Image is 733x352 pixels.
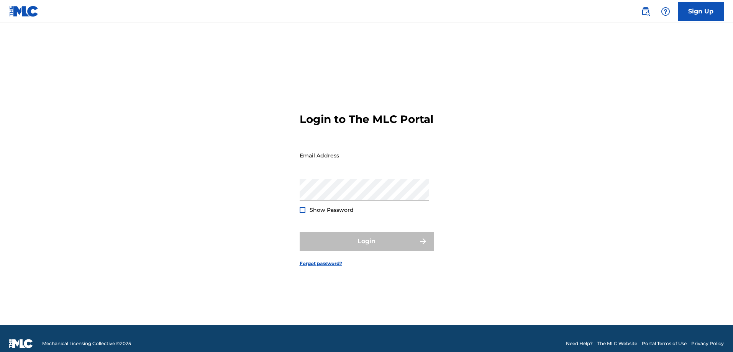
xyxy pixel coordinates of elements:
[642,340,687,347] a: Portal Terms of Use
[9,339,33,348] img: logo
[597,340,637,347] a: The MLC Website
[42,340,131,347] span: Mechanical Licensing Collective © 2025
[300,113,433,126] h3: Login to The MLC Portal
[310,206,354,213] span: Show Password
[678,2,724,21] a: Sign Up
[300,260,342,267] a: Forgot password?
[641,7,650,16] img: search
[658,4,673,19] div: Help
[566,340,593,347] a: Need Help?
[661,7,670,16] img: help
[638,4,653,19] a: Public Search
[691,340,724,347] a: Privacy Policy
[9,6,39,17] img: MLC Logo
